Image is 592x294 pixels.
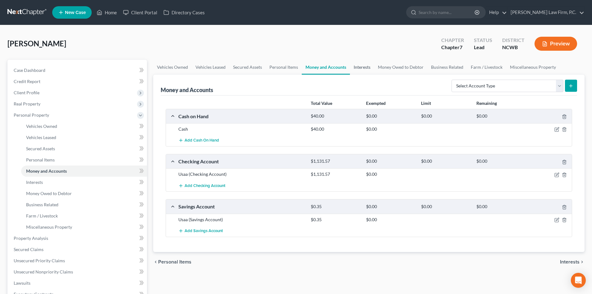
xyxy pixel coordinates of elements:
[175,171,308,177] div: Usaa (Checking Account)
[26,180,43,185] span: Interests
[26,146,55,151] span: Secured Assets
[302,60,350,75] a: Money and Accounts
[9,244,147,255] a: Secured Claims
[486,7,507,18] a: Help
[21,154,147,166] a: Personal Items
[308,158,363,164] div: $1,131.57
[178,180,225,191] button: Add Checking Account
[178,135,219,146] button: Add Cash on Hand
[185,183,225,188] span: Add Checking Account
[418,158,473,164] div: $0.00
[580,259,585,264] i: chevron_right
[308,171,363,177] div: $1,131.57
[473,113,528,119] div: $0.00
[507,7,584,18] a: [PERSON_NAME] Law Firm, P.C.
[441,44,464,51] div: Chapter
[175,203,308,210] div: Savings Account
[94,7,120,18] a: Home
[427,60,467,75] a: Business Related
[120,7,160,18] a: Client Portal
[175,113,308,119] div: Cash on Hand
[9,65,147,76] a: Case Dashboard
[502,37,525,44] div: District
[460,44,462,50] span: 7
[560,259,580,264] span: Interests
[21,121,147,132] a: Vehicles Owned
[21,166,147,177] a: Money and Accounts
[26,213,58,218] span: Farm / Livestock
[366,100,386,106] strong: Exempted
[350,60,374,75] a: Interests
[571,273,586,288] div: Open Intercom Messenger
[26,135,56,140] span: Vehicles Leased
[14,112,49,118] span: Personal Property
[21,143,147,154] a: Secured Assets
[21,222,147,233] a: Miscellaneous Property
[14,269,73,274] span: Unsecured Nonpriority Claims
[473,158,528,164] div: $0.00
[9,76,147,87] a: Credit Report
[441,37,464,44] div: Chapter
[14,236,48,241] span: Property Analysis
[506,60,560,75] a: Miscellaneous Property
[26,191,72,196] span: Money Owed to Debtor
[535,37,577,51] button: Preview
[14,280,30,286] span: Lawsuits
[467,60,506,75] a: Farm / Livestock
[26,157,55,162] span: Personal Items
[418,204,473,210] div: $0.00
[474,44,492,51] div: Lead
[14,247,44,252] span: Secured Claims
[418,113,473,119] div: $0.00
[9,233,147,244] a: Property Analysis
[7,39,66,48] span: [PERSON_NAME]
[153,60,192,75] a: Vehicles Owned
[14,101,40,106] span: Real Property
[14,79,40,84] span: Credit Report
[14,258,65,263] span: Unsecured Priority Claims
[178,225,223,237] button: Add Savings Account
[175,158,308,165] div: Checking Account
[229,60,266,75] a: Secured Assets
[158,259,191,264] span: Personal Items
[14,68,45,73] span: Case Dashboard
[192,60,229,75] a: Vehicles Leased
[185,228,223,233] span: Add Savings Account
[476,100,497,106] strong: Remaining
[153,259,191,264] button: chevron_left Personal Items
[419,7,475,18] input: Search by name...
[308,217,363,223] div: $0.35
[421,100,431,106] strong: Limit
[560,259,585,264] button: Interests chevron_right
[161,86,213,94] div: Money and Accounts
[363,204,418,210] div: $0.00
[374,60,427,75] a: Money Owed to Debtor
[363,171,418,177] div: $0.00
[26,202,58,207] span: Business Related
[363,217,418,223] div: $0.00
[21,132,147,143] a: Vehicles Leased
[175,126,308,132] div: Cash
[363,113,418,119] div: $0.00
[153,259,158,264] i: chevron_left
[474,37,492,44] div: Status
[9,278,147,289] a: Lawsuits
[175,217,308,223] div: Usaa (Savings Account)
[308,113,363,119] div: $40.00
[26,224,72,230] span: Miscellaneous Property
[308,204,363,210] div: $0.35
[311,100,332,106] strong: Total Value
[185,138,219,143] span: Add Cash on Hand
[26,168,67,174] span: Money and Accounts
[65,10,86,15] span: New Case
[26,124,57,129] span: Vehicles Owned
[502,44,525,51] div: NCWB
[21,188,147,199] a: Money Owed to Debtor
[9,266,147,278] a: Unsecured Nonpriority Claims
[160,7,208,18] a: Directory Cases
[21,199,147,210] a: Business Related
[21,210,147,222] a: Farm / Livestock
[266,60,302,75] a: Personal Items
[473,204,528,210] div: $0.00
[363,158,418,164] div: $0.00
